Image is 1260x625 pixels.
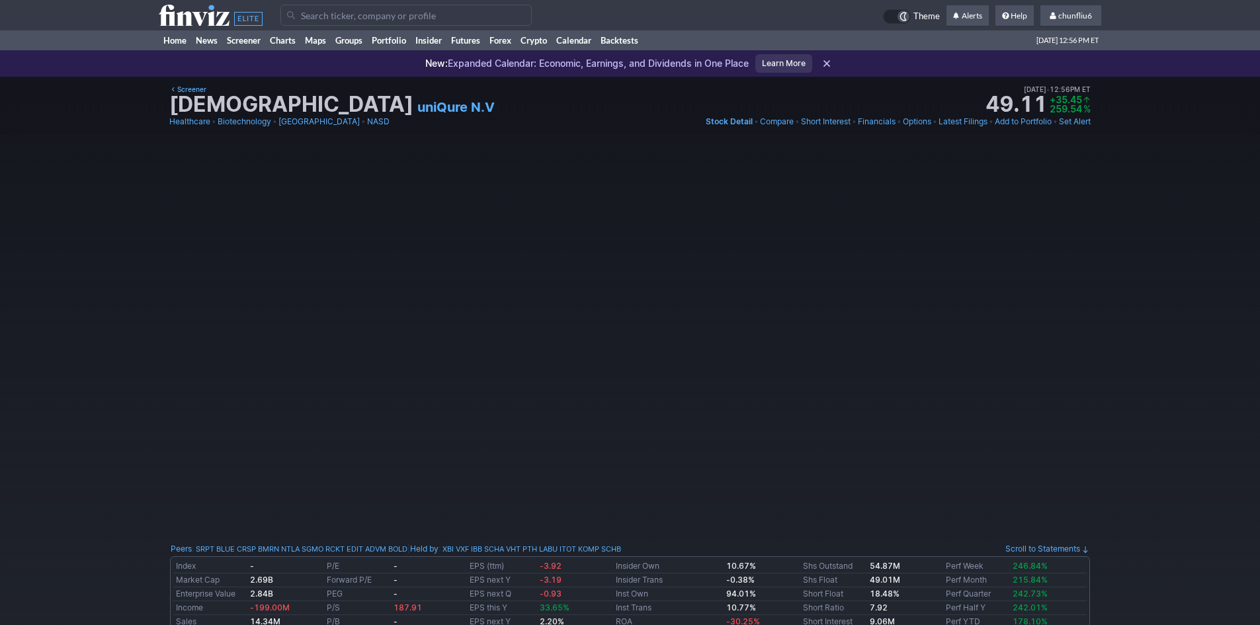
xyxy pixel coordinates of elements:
a: Maps [300,30,331,50]
a: Futures [446,30,485,50]
span: -3.92 [540,561,562,571]
span: • [1046,83,1050,95]
b: - [394,575,398,585]
td: Perf Week [943,560,1010,573]
a: Groups [331,30,367,50]
span: -3.19 [540,575,562,585]
span: Latest Filings [939,116,987,126]
span: 215.84% [1013,575,1048,585]
a: VHT [506,542,521,556]
a: 7.92 [870,603,888,612]
a: SCHB [601,542,621,556]
td: Shs Outstand [800,560,867,573]
td: Perf Month [943,573,1010,587]
td: Income [173,601,247,615]
b: 54.87M [870,561,900,571]
a: SGMO [302,542,323,556]
div: : [171,542,407,556]
td: Enterprise Value [173,587,247,601]
span: 242.73% [1013,589,1048,599]
td: EPS (ttm) [467,560,536,573]
span: -0.93 [540,589,562,599]
td: Perf Quarter [943,587,1010,601]
a: Peers [171,544,192,554]
span: +35.45 [1050,94,1082,105]
span: • [273,115,277,128]
b: - [394,589,398,599]
a: Held by [410,544,439,554]
td: EPS next Q [467,587,536,601]
a: XBI [442,542,454,556]
a: EDIT [347,542,363,556]
a: RCKT [325,542,345,556]
a: Home [159,30,191,50]
a: LABU [539,542,558,556]
a: Help [995,5,1034,26]
td: EPS next Y [467,573,536,587]
a: Screener [222,30,265,50]
a: ADVM [365,542,386,556]
span: 242.01% [1013,603,1048,612]
td: Insider Own [613,560,724,573]
small: - [250,561,254,571]
span: [DATE] 12:56 PM ET [1036,30,1099,50]
b: 49.01M [870,575,900,585]
td: Market Cap [173,573,247,587]
a: [GEOGRAPHIC_DATA] [278,115,360,128]
a: Set Alert [1059,115,1091,128]
a: Forex [485,30,516,50]
a: Stock Detail [706,115,753,128]
a: Screener [169,83,206,95]
a: Alerts [946,5,989,26]
a: Crypto [516,30,552,50]
td: Insider Trans [613,573,724,587]
span: • [989,115,993,128]
a: Scroll to Statements [1005,544,1089,554]
a: Backtests [596,30,643,50]
b: 94.01% [726,589,756,599]
h1: [DEMOGRAPHIC_DATA] [169,94,413,115]
a: KOMP [578,542,599,556]
span: • [754,115,759,128]
a: 18.48% [870,589,900,599]
a: PTH [523,542,537,556]
span: -199.00M [250,603,290,612]
a: chunfliu6 [1040,5,1101,26]
span: 259.54 [1050,103,1082,114]
span: % [1083,103,1091,114]
a: Options [903,115,931,128]
a: CRSP [237,542,256,556]
b: - [394,561,398,571]
a: Short Ratio [803,603,844,612]
p: Expanded Calendar: Economic, Earnings, and Dividends in One Place [425,57,749,70]
a: Theme [883,9,940,24]
span: Theme [913,9,940,24]
span: [DATE] 12:56PM ET [1024,83,1091,95]
a: VXF [456,542,469,556]
a: BMRN [258,542,279,556]
a: News [191,30,222,50]
a: Biotechnology [218,115,271,128]
span: 33.65% [540,603,569,612]
td: Shs Float [800,573,867,587]
a: Insider [411,30,446,50]
td: P/E [324,560,391,573]
a: uniQure N.V [417,98,495,116]
span: • [1053,115,1058,128]
span: chunfliu6 [1058,11,1092,21]
td: Inst Trans [613,601,724,615]
td: Index [173,560,247,573]
td: P/S [324,601,391,615]
a: ITOT [560,542,576,556]
a: NASD [367,115,390,128]
a: NTLA [281,542,300,556]
td: Perf Half Y [943,601,1010,615]
a: IBB [471,542,482,556]
a: Short Float [803,589,843,599]
span: 187.91 [394,603,422,612]
span: • [897,115,902,128]
a: Add to Portfolio [995,115,1052,128]
span: • [212,115,216,128]
span: • [795,115,800,128]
